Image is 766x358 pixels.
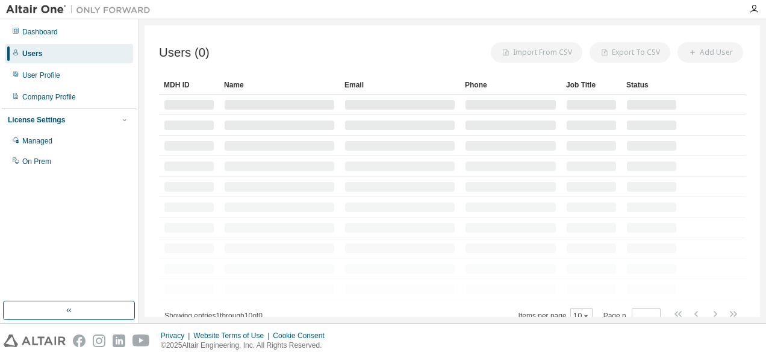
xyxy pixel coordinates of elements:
div: Job Title [566,75,617,95]
img: youtube.svg [132,334,150,347]
div: Name [224,75,335,95]
span: Items per page [518,308,593,324]
button: Export To CSV [590,42,670,63]
div: Website Terms of Use [193,331,273,341]
div: Cookie Consent [273,331,331,341]
div: Dashboard [22,27,58,37]
img: instagram.svg [93,334,105,347]
div: User Profile [22,71,60,80]
button: Import From CSV [491,42,582,63]
img: linkedin.svg [113,334,125,347]
div: Managed [22,136,52,146]
div: Email [344,75,455,95]
img: facebook.svg [73,334,86,347]
div: Status [626,75,677,95]
div: Users [22,49,42,58]
div: On Prem [22,157,51,166]
span: Showing entries 1 through 10 of 0 [164,312,263,320]
div: Phone [465,75,556,95]
div: Company Profile [22,92,76,102]
button: 10 [573,311,590,321]
div: Privacy [161,331,193,341]
img: altair_logo.svg [4,334,66,347]
span: Page n. [603,308,661,324]
span: Users (0) [159,46,210,60]
p: © 2025 Altair Engineering, Inc. All Rights Reserved. [161,341,332,351]
button: Add User [677,42,743,63]
div: MDH ID [164,75,214,95]
div: License Settings [8,115,65,125]
img: Altair One [6,4,157,16]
